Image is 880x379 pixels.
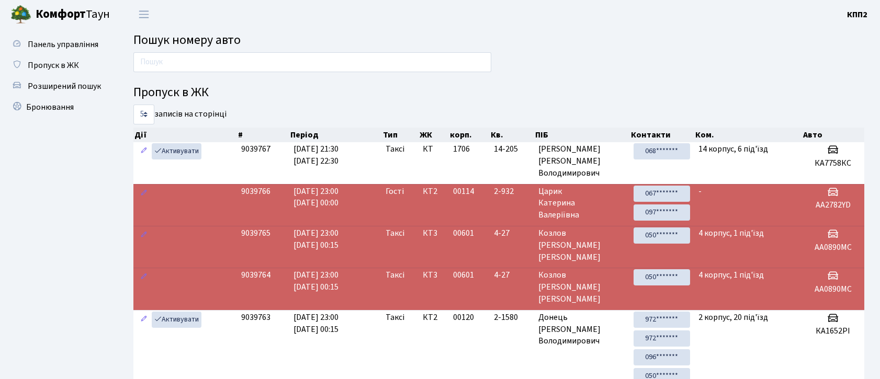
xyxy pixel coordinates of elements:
[131,6,157,23] button: Переключити навігацію
[10,4,31,25] img: logo.png
[28,60,79,71] span: Пропуск в ЖК
[423,269,445,281] span: КТ3
[847,8,867,21] a: КПП2
[698,143,768,155] span: 14 корпус, 6 під'їзд
[453,269,474,281] span: 00601
[294,269,339,293] span: [DATE] 23:00 [DATE] 00:15
[806,158,860,168] h5: КА7758КС
[237,128,289,142] th: #
[294,227,339,251] span: [DATE] 23:00 [DATE] 00:15
[5,97,110,118] a: Бронювання
[133,128,237,142] th: Дії
[382,128,419,142] th: Тип
[494,227,530,239] span: 4-27
[494,186,530,198] span: 2-932
[494,269,530,281] span: 4-27
[806,200,860,210] h5: АА2782YD
[133,52,491,72] input: Пошук
[538,143,626,179] span: [PERSON_NAME] [PERSON_NAME] Володимирович
[241,143,270,155] span: 9039767
[806,326,860,336] h5: КА1652РІ
[534,128,630,142] th: ПІБ
[698,312,768,323] span: 2 корпус, 20 під'їзд
[423,143,445,155] span: КТ
[138,227,150,244] a: Редагувати
[386,269,404,281] span: Таксі
[5,34,110,55] a: Панель управління
[5,76,110,97] a: Розширений пошук
[423,227,445,239] span: КТ3
[538,312,626,348] span: Донець [PERSON_NAME] Володимирович
[28,39,98,50] span: Панель управління
[138,143,150,159] a: Редагувати
[453,312,474,323] span: 00120
[490,128,534,142] th: Кв.
[133,105,154,124] select: записів на сторінці
[152,143,201,159] a: Активувати
[386,312,404,324] span: Таксі
[494,312,530,324] span: 2-1580
[419,128,449,142] th: ЖК
[133,105,227,124] label: записів на сторінці
[138,186,150,202] a: Редагувати
[802,128,865,142] th: Авто
[630,128,695,142] th: Контакти
[449,128,490,142] th: корп.
[386,186,404,198] span: Гості
[5,55,110,76] a: Пропуск в ЖК
[386,227,404,239] span: Таксі
[36,6,86,22] b: Комфорт
[26,101,74,113] span: Бронювання
[423,186,445,198] span: КТ2
[294,312,339,335] span: [DATE] 23:00 [DATE] 00:15
[133,85,864,100] h4: Пропуск в ЖК
[294,186,339,209] span: [DATE] 23:00 [DATE] 00:00
[133,31,241,49] span: Пошук номеру авто
[806,284,860,294] h5: АА0890МС
[806,243,860,252] h5: АА0890МС
[698,269,764,281] span: 4 корпус, 1 під'їзд
[453,227,474,239] span: 00601
[28,81,101,92] span: Розширений пошук
[289,128,382,142] th: Період
[241,227,270,239] span: 9039765
[386,143,404,155] span: Таксі
[36,6,110,24] span: Таун
[538,186,626,222] span: Царик Катерина Валеріївна
[538,269,626,305] span: Козлов [PERSON_NAME] [PERSON_NAME]
[694,128,802,142] th: Ком.
[453,143,470,155] span: 1706
[241,269,270,281] span: 9039764
[698,227,764,239] span: 4 корпус, 1 під'їзд
[423,312,445,324] span: КТ2
[698,186,702,197] span: -
[138,269,150,285] a: Редагувати
[294,143,339,167] span: [DATE] 21:30 [DATE] 22:30
[847,9,867,20] b: КПП2
[241,312,270,323] span: 9039763
[453,186,474,197] span: 00114
[138,312,150,328] a: Редагувати
[241,186,270,197] span: 9039766
[152,312,201,328] a: Активувати
[538,227,626,263] span: Козлов [PERSON_NAME] [PERSON_NAME]
[494,143,530,155] span: 14-205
